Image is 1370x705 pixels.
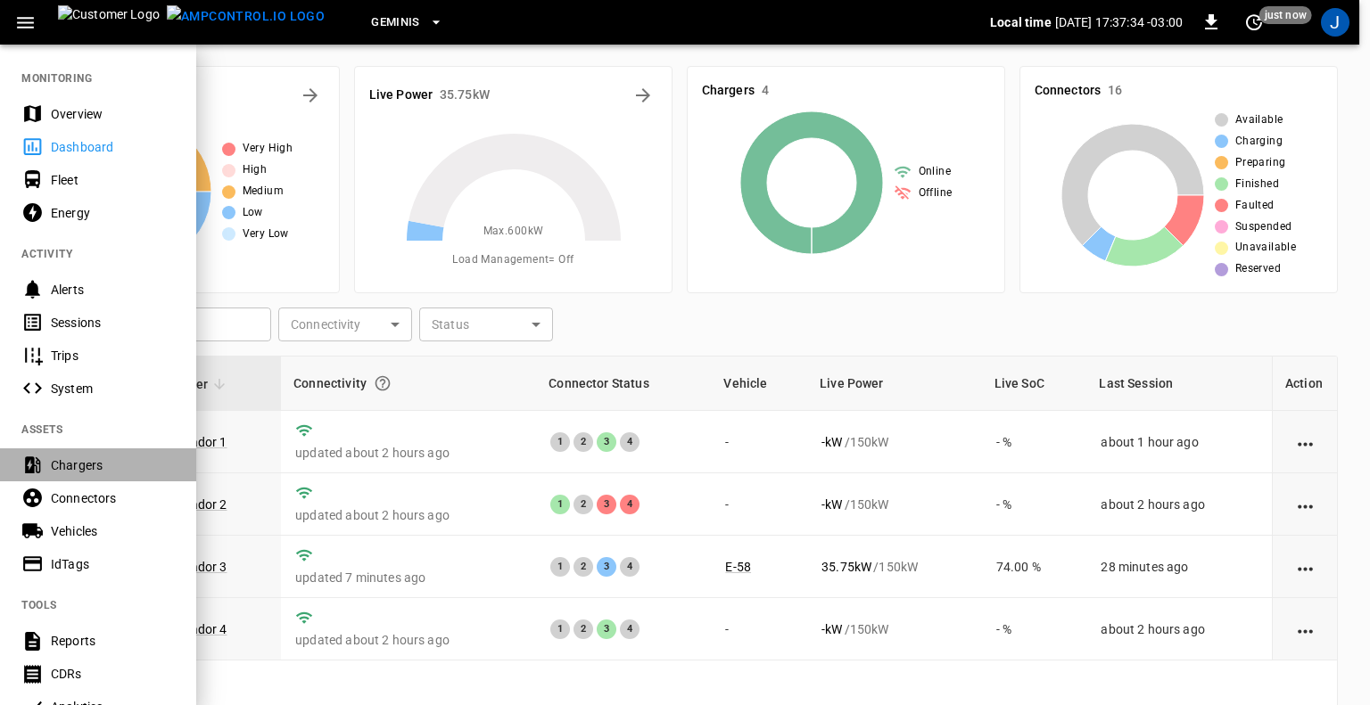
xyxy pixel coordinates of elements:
[51,138,175,156] div: Dashboard
[51,347,175,365] div: Trips
[1055,13,1183,31] p: [DATE] 17:37:34 -03:00
[51,314,175,332] div: Sessions
[1240,8,1268,37] button: set refresh interval
[371,12,420,33] span: Geminis
[51,380,175,398] div: System
[1259,6,1312,24] span: just now
[51,489,175,507] div: Connectors
[1321,8,1349,37] div: profile-icon
[51,522,175,540] div: Vehicles
[51,632,175,650] div: Reports
[51,281,175,299] div: Alerts
[51,456,175,474] div: Chargers
[51,204,175,222] div: Energy
[51,105,175,123] div: Overview
[51,171,175,189] div: Fleet
[990,13,1052,31] p: Local time
[167,5,325,28] img: ampcontrol.io logo
[51,665,175,683] div: CDRs
[51,555,175,573] div: IdTags
[58,5,160,39] img: Customer Logo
